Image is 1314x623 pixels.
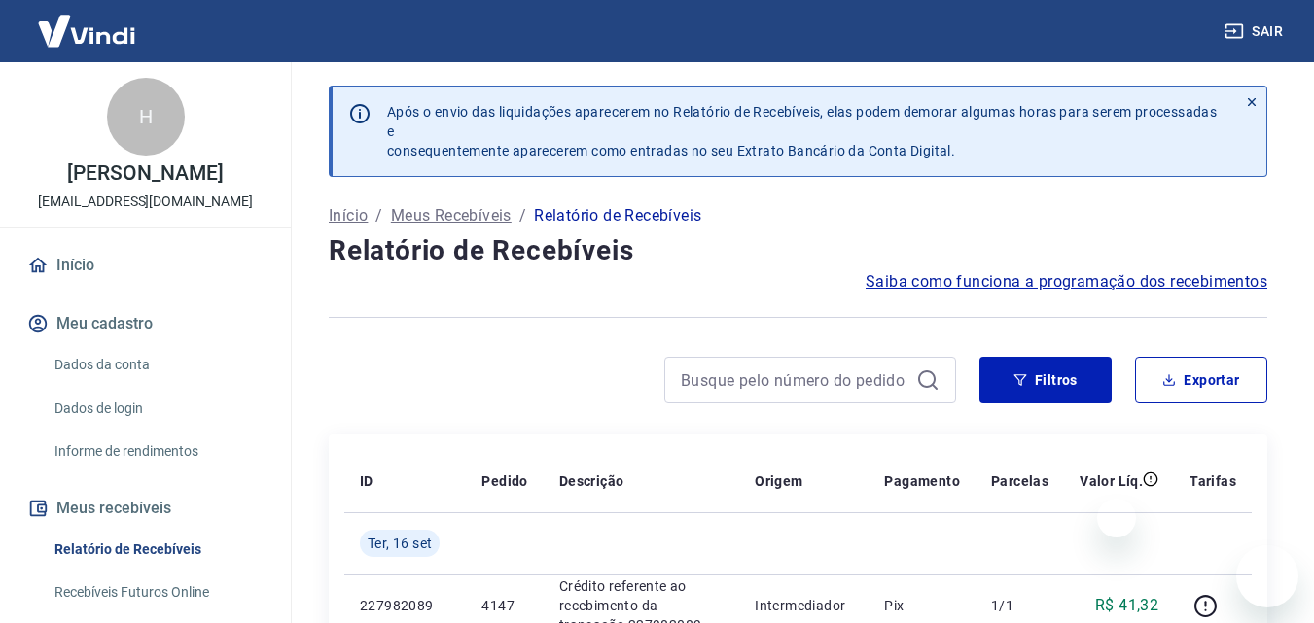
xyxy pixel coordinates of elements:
a: Informe de rendimentos [47,432,267,471]
p: Intermediador [755,596,853,615]
a: Saiba como funciona a programação dos recebimentos [866,270,1267,294]
p: Parcelas [991,471,1048,491]
p: Relatório de Recebíveis [534,204,701,227]
button: Sair [1221,14,1291,50]
p: Pix [884,596,960,615]
p: ID [360,471,373,491]
p: [PERSON_NAME] [67,163,223,184]
iframe: Fechar mensagem [1097,499,1136,537]
h4: Relatório de Recebíveis [329,231,1267,270]
a: Dados de login [47,389,267,429]
p: [EMAIL_ADDRESS][DOMAIN_NAME] [38,191,253,212]
p: 4147 [481,596,527,615]
a: Relatório de Recebíveis [47,530,267,570]
p: Após o envio das liquidações aparecerem no Relatório de Recebíveis, elas podem demorar algumas ho... [387,102,1222,160]
a: Início [329,204,368,227]
a: Dados da conta [47,345,267,385]
button: Meu cadastro [23,302,267,345]
span: Ter, 16 set [368,534,432,553]
p: 1/1 [991,596,1048,615]
iframe: Botão para abrir a janela de mensagens [1236,545,1298,607]
button: Filtros [979,357,1112,403]
a: Recebíveis Futuros Online [47,572,267,612]
p: Pagamento [884,471,960,491]
div: H [107,78,185,156]
p: R$ 41,32 [1095,594,1158,617]
p: Tarifas [1190,471,1236,491]
a: Início [23,244,267,287]
p: Pedido [481,471,527,491]
p: 227982089 [360,596,450,615]
p: / [519,204,526,227]
p: Origem [755,471,802,491]
img: Vindi [23,1,150,60]
input: Busque pelo número do pedido [681,365,908,395]
button: Meus recebíveis [23,487,267,530]
p: / [375,204,382,227]
p: Descrição [559,471,624,491]
a: Meus Recebíveis [391,204,512,227]
button: Exportar [1135,357,1267,403]
p: Valor Líq. [1080,471,1143,491]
